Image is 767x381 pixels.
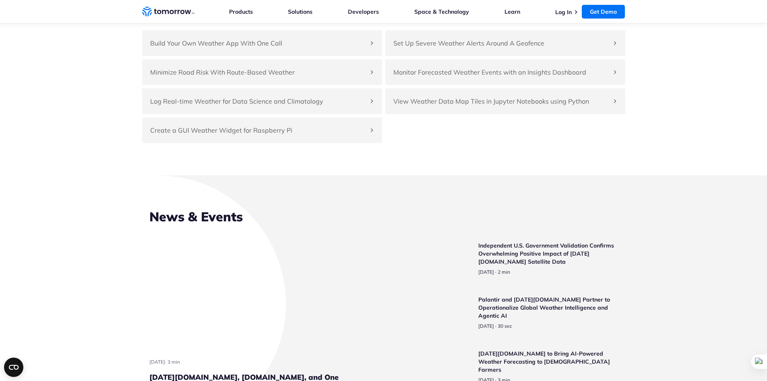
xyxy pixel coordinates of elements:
span: publish date [478,269,494,275]
a: Read Palantir and Tomorrow.io Partner to Operationalize Global Weather Intelligence and Agentic AI [425,296,618,340]
h3: Palantir and [DATE][DOMAIN_NAME] Partner to Operationalize Global Weather Intelligence and Agenti... [478,296,618,320]
div: Create a GUI Weather Widget for Raspberry Pi [142,117,382,143]
div: Monitor Forecasted Weather Events with an Insights Dashboard [385,59,625,85]
a: Home link [142,6,194,18]
h4: Create a GUI Weather Widget for Raspberry Pi [150,125,366,135]
span: Estimated reading time [498,269,510,275]
button: Open CMP widget [4,358,23,377]
span: · [165,359,166,365]
h4: Log Real-time Weather for Data Science and Climatology [150,96,366,106]
a: Developers [348,8,379,15]
h4: Build Your Own Weather App With One Call [150,38,366,48]
span: · [495,269,496,275]
h3: [DATE][DOMAIN_NAME] to Bring AI-Powered Weather Forecasting to [DEMOGRAPHIC_DATA] Farmers [478,350,618,374]
h3: Independent U.S. Government Validation Confirms Overwhelming Positive Impact of [DATE][DOMAIN_NAM... [478,242,618,266]
span: publish date [149,359,165,365]
h4: Minimize Road Risk With Route-Based Weather [150,67,366,77]
span: publish date [478,323,494,329]
div: Minimize Road Risk With Route-Based Weather [142,59,382,85]
a: Learn [504,8,520,15]
h4: Monitor Forecasted Weather Events with an Insights Dashboard [393,67,609,77]
h2: News & Events [149,208,618,225]
h4: Set Up Severe Weather Alerts Around A Geofence [393,38,609,48]
a: Solutions [288,8,312,15]
span: · [495,323,496,329]
h3: Enterprise Weather API Use Cases [142,14,262,24]
span: Estimated reading time [167,359,180,365]
a: Log In [555,8,572,16]
a: Get Demo [582,5,625,19]
div: Set Up Severe Weather Alerts Around A Geofence [385,30,625,56]
h4: View Weather Data Map Tiles in Jupyter Notebooks using Python [393,96,609,106]
div: Build Your Own Weather App With One Call [142,30,382,56]
a: Read Independent U.S. Government Validation Confirms Overwhelming Positive Impact of Tomorrow.io ... [425,242,618,286]
div: View Weather Data Map Tiles in Jupyter Notebooks using Python [385,88,625,114]
div: Log Real-time Weather for Data Science and Climatology [142,88,382,114]
span: Estimated reading time [498,323,512,329]
a: Products [229,8,253,15]
a: Space & Technology [414,8,469,15]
